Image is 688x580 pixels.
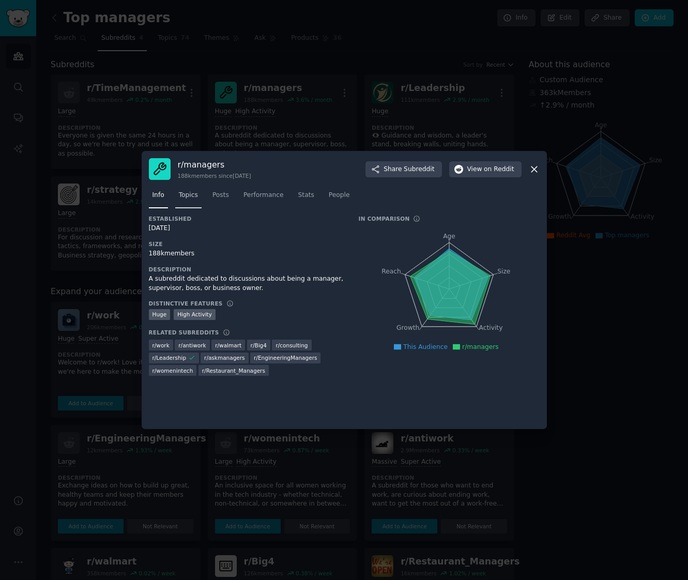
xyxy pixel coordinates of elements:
span: r/managers [462,343,499,350]
span: Info [152,191,164,200]
span: Stats [298,191,314,200]
span: r/ antiwork [178,342,206,349]
div: A subreddit dedicated to discussions about being a manager, supervisor, boss, or business owner. [149,274,344,293]
h3: In Comparison [359,215,410,222]
div: High Activity [174,309,216,320]
tspan: Reach [381,268,401,275]
span: This Audience [403,343,448,350]
a: Info [149,187,168,208]
h3: Description [149,266,344,273]
tspan: Age [443,233,455,240]
span: Share [384,165,434,174]
span: View [467,165,514,174]
h3: Distinctive Features [149,300,223,307]
span: r/ Leadership [152,354,187,361]
button: ShareSubreddit [365,161,441,178]
a: Stats [295,187,318,208]
a: Topics [175,187,202,208]
span: People [329,191,350,200]
h3: Established [149,215,344,222]
tspan: Size [497,268,510,275]
span: Performance [243,191,284,200]
span: r/ Big4 [251,342,267,349]
span: Posts [212,191,229,200]
h3: Related Subreddits [149,329,219,336]
div: Huge [149,309,171,320]
div: 188k members since [DATE] [178,172,251,179]
a: Posts [209,187,233,208]
span: on Reddit [484,165,514,174]
h3: r/ managers [178,159,251,170]
span: r/ Restaurant_Managers [202,367,265,374]
button: Viewon Reddit [449,161,522,178]
a: Performance [240,187,287,208]
a: People [325,187,354,208]
tspan: Activity [479,325,502,332]
span: r/ walmart [215,342,241,349]
span: r/ consulting [276,342,308,349]
span: r/ askmanagers [204,354,245,361]
div: [DATE] [149,224,344,233]
div: 188k members [149,249,344,258]
span: r/ work [152,342,170,349]
span: Topics [179,191,198,200]
span: r/ EngineeringManagers [254,354,317,361]
h3: Size [149,240,344,248]
img: managers [149,158,171,180]
span: Subreddit [404,165,434,174]
span: r/ womenintech [152,367,193,374]
tspan: Growth [396,325,419,332]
